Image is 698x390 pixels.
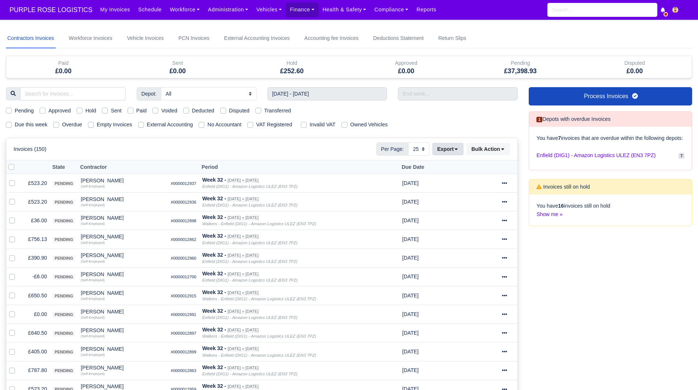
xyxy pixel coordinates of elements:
small: #0000012898 [171,219,196,223]
button: Export [432,143,464,155]
a: My Invoices [96,3,134,17]
div: [PERSON_NAME] [81,346,165,352]
small: (Self-Employed) [81,316,104,319]
td: £36.00 [21,211,50,230]
strong: Week 32 - [202,327,226,333]
span: 1 week from now [402,180,419,186]
small: [DATE] » [DATE] [228,215,258,220]
span: Enfield (DIG1) - Amazon Logistics ULEZ (EN3 7PZ) [536,151,655,160]
div: Paid [12,59,115,67]
span: 1 week from now [402,236,419,242]
div: [PERSON_NAME] [81,197,165,202]
label: Disputed [229,107,250,115]
strong: Week 32 - [202,289,226,295]
small: (Self-Employed) [81,241,104,245]
a: Reports [413,3,440,17]
span: pending [53,256,75,261]
a: Compliance [370,3,413,17]
a: Deductions Statement [372,29,425,48]
th: State [50,160,78,174]
small: (Self-Employed) [81,297,104,301]
div: Chat Widget [661,355,698,390]
div: Disputed [577,56,692,78]
strong: Week 32 - [202,196,226,201]
td: £405.00 [21,342,50,361]
div: [PERSON_NAME] [81,384,165,389]
label: VAT Registered [256,120,292,129]
strong: Week 32 - [202,364,226,370]
small: #0000012937 [171,181,196,186]
input: Search... [547,3,657,17]
small: (Self-Employed) [81,278,104,282]
span: 7 [679,153,684,159]
strong: Week 32 - [202,233,226,239]
td: £756.13 [21,230,50,249]
strong: Week 32 - [202,271,226,276]
span: 1 week from now [402,199,419,205]
small: #0000012897 [171,331,196,335]
div: Pending [463,56,577,78]
span: PURPLE ROSE LOGISTICS [6,3,96,17]
small: [DATE] » [DATE] [228,272,258,276]
label: Pending [15,107,34,115]
span: pending [53,237,75,242]
div: Sent [126,59,229,67]
div: [PERSON_NAME] [81,309,165,314]
label: Hold [85,107,96,115]
div: Approved [354,59,458,67]
h5: £0.00 [126,67,229,75]
small: [DATE] » [DATE] [228,346,258,351]
label: Approved [48,107,71,115]
h6: Invoices still on hold [536,184,590,190]
div: [PERSON_NAME] [81,253,165,258]
label: Overdue [62,120,82,129]
h5: £0.00 [354,67,458,75]
div: [PERSON_NAME] [81,234,165,239]
label: Paid [136,107,147,115]
input: Search for invoices... [20,87,126,100]
div: [PERSON_NAME] [81,365,165,370]
strong: Week 32 - [202,308,226,314]
button: Bulk Action [466,143,510,155]
span: pending [53,312,75,317]
i: Enfield (DIG1) - Amazon Logistics ULEZ (EN3 7PZ) [202,184,298,189]
i: Walkers - Enfield (DIG1) - Amazon Logistics ULEZ (EN3 7PZ) [202,222,316,226]
td: £787.80 [21,361,50,380]
strong: 7 [558,135,561,141]
small: [DATE] » [DATE] [228,197,258,201]
strong: Week 32 - [202,345,226,351]
span: 1 week from now [402,293,419,298]
input: Start week... [267,87,387,100]
span: pending [53,368,75,374]
a: Process Invoices [529,87,692,105]
a: Show me » [536,211,562,217]
h6: Invoices (150) [14,146,46,152]
div: [PERSON_NAME] [81,272,165,277]
a: Schedule [134,3,166,17]
div: Hold [235,56,349,78]
span: pending [53,349,75,355]
small: [DATE] » [DATE] [228,384,258,389]
td: £390.90 [21,249,50,267]
span: Depot: [137,87,161,100]
small: (Self-Employed) [81,372,104,376]
input: End week... [398,87,518,100]
small: #0000012899 [171,350,196,354]
label: Due this week [15,120,47,129]
div: [PERSON_NAME] [81,328,165,333]
strong: Week 32 - [202,383,226,389]
div: [PERSON_NAME] [81,178,165,183]
small: [DATE] » [DATE] [228,234,258,239]
div: Export [432,143,466,155]
a: Workforce Invoices [67,29,114,48]
td: -£6.00 [21,267,50,286]
a: Finance [286,3,318,17]
small: (Self-Employed) [81,260,104,263]
label: Empty Invoices [97,120,132,129]
a: Administration [204,3,252,17]
small: [DATE] » [DATE] [228,328,258,333]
